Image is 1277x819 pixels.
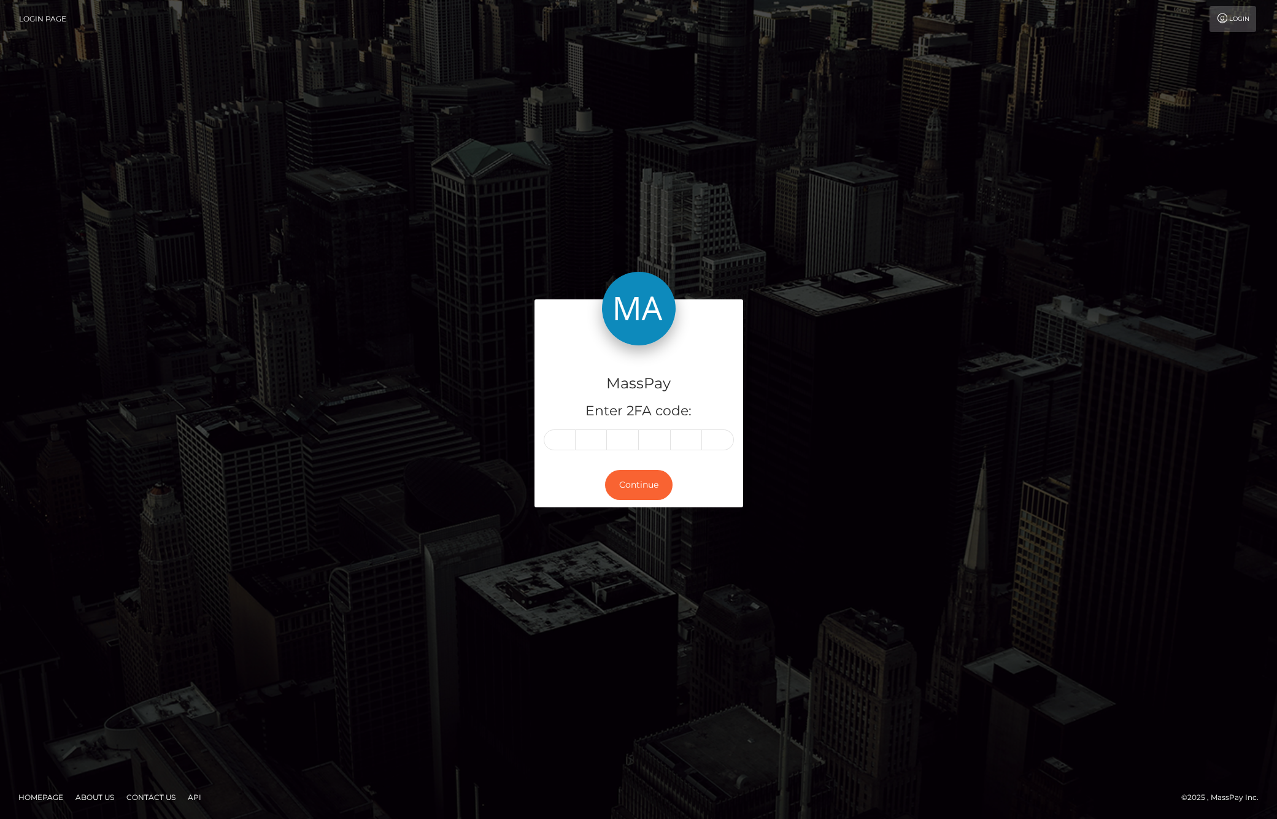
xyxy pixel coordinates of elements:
[544,373,734,394] h4: MassPay
[544,402,734,421] h5: Enter 2FA code:
[71,788,119,807] a: About Us
[183,788,206,807] a: API
[122,788,180,807] a: Contact Us
[19,6,66,32] a: Login Page
[1181,791,1268,804] div: © 2025 , MassPay Inc.
[602,272,676,345] img: MassPay
[14,788,68,807] a: Homepage
[1209,6,1256,32] a: Login
[605,470,673,500] button: Continue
